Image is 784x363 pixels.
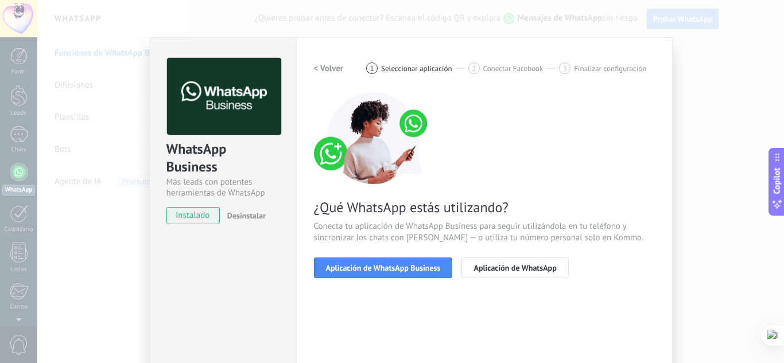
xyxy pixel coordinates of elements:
[223,207,266,224] button: Desinstalar
[167,58,281,135] img: logo_main.png
[314,257,453,278] button: Aplicación de WhatsApp Business
[314,58,344,79] button: < Volver
[563,64,567,73] span: 3
[314,198,655,216] span: ¿Qué WhatsApp estás utilizando?
[771,167,783,194] span: Copilot
[166,177,280,198] div: Más leads con potentes herramientas de WhatsApp
[167,207,219,224] span: instalado
[326,264,441,272] span: Aplicación de WhatsApp Business
[166,140,280,177] div: WhatsApp Business
[314,63,344,74] h2: < Volver
[381,64,452,73] span: Seleccionar aplicación
[314,92,434,184] img: connect number
[314,221,655,244] span: Conecta tu aplicación de WhatsApp Business para seguir utilizándola en tu teléfono y sincronizar ...
[483,64,544,73] span: Conectar Facebook
[227,210,266,221] span: Desinstalar
[473,264,556,272] span: Aplicación de WhatsApp
[472,64,476,73] span: 2
[574,64,646,73] span: Finalizar configuración
[370,64,374,73] span: 1
[461,257,568,278] button: Aplicación de WhatsApp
